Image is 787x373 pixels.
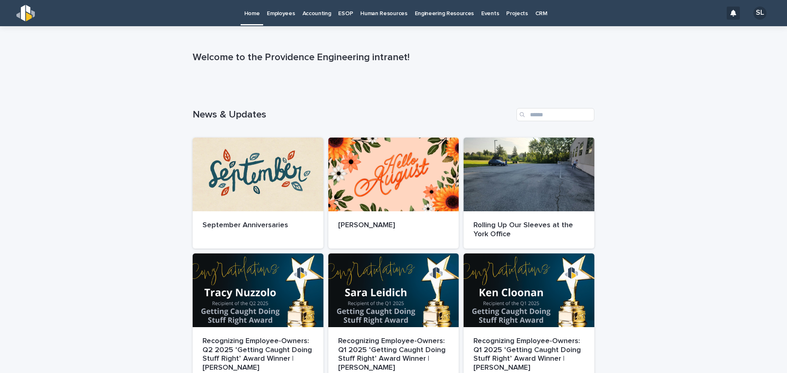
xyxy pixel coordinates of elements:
[193,109,513,121] h1: News & Updates
[338,337,449,372] p: Recognizing Employee-Owners: Q1 2025 ‘Getting Caught Doing Stuff Right’ Award Winner | [PERSON_NAME]
[202,221,314,230] p: September Anniversaries
[193,138,323,249] a: September Anniversaries
[338,221,449,230] p: [PERSON_NAME]
[473,337,585,372] p: Recognizing Employee-Owners: Q1 2025 ‘Getting Caught Doing Stuff Right’ Award Winner | [PERSON_NAME]
[202,337,314,372] p: Recognizing Employee-Owners: Q2 2025 ‘Getting Caught Doing Stuff Right’ Award Winner | [PERSON_NAME]
[193,52,591,63] p: Welcome to the Providence Engineering intranet!
[753,7,767,20] div: SL
[464,138,594,249] a: Rolling Up Our Sleeves at the York Office
[16,5,35,21] img: s5b5MGTdWwFoU4EDV7nw
[473,221,585,239] p: Rolling Up Our Sleeves at the York Office
[516,108,594,121] input: Search
[328,138,459,249] a: [PERSON_NAME]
